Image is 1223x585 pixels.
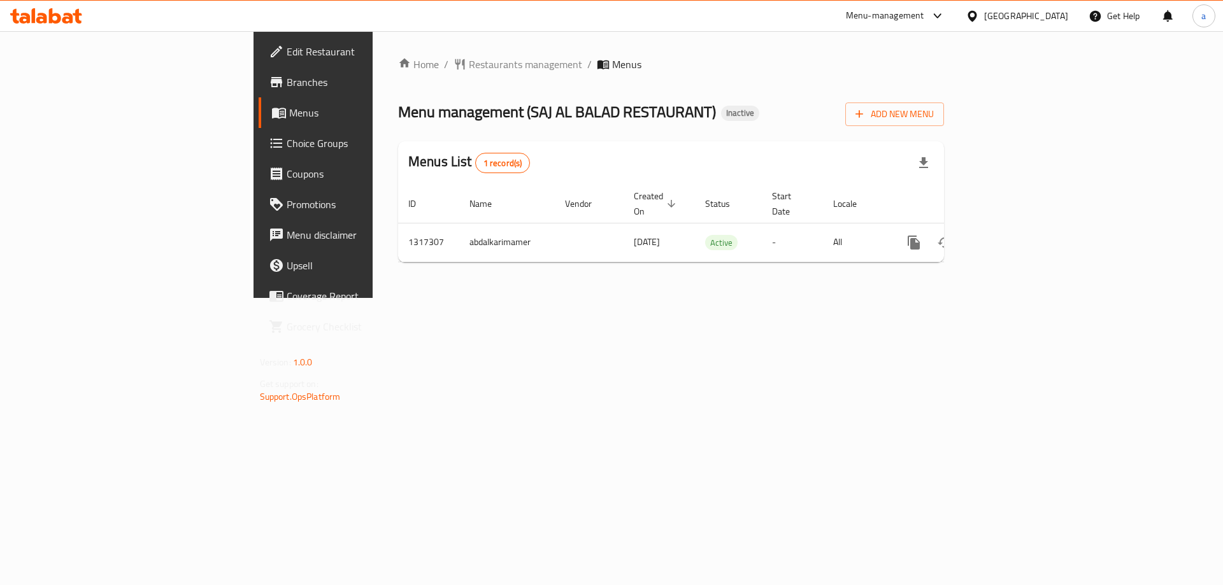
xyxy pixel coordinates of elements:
span: Inactive [721,108,759,118]
button: Add New Menu [845,102,944,126]
span: Grocery Checklist [287,319,448,334]
span: Start Date [772,188,808,219]
a: Coverage Report [259,281,458,311]
div: Total records count [475,153,531,173]
button: more [899,227,929,258]
span: 1 record(s) [476,157,530,169]
h2: Menus List [408,152,530,173]
td: abdalkarimamer [459,223,555,262]
a: Edit Restaurant [259,36,458,67]
a: Menus [259,97,458,128]
span: Menus [289,105,448,120]
span: [DATE] [634,234,660,250]
span: Coverage Report [287,288,448,304]
a: Grocery Checklist [259,311,458,342]
a: Promotions [259,189,458,220]
span: 1.0.0 [293,354,313,370]
span: Vendor [565,196,608,211]
span: Edit Restaurant [287,44,448,59]
div: Inactive [721,106,759,121]
span: Menus [612,57,641,72]
span: Restaurants management [469,57,582,72]
span: Menu management ( SAJ AL BALAD RESTAURANT ) [398,97,716,126]
a: Upsell [259,250,458,281]
li: / [587,57,592,72]
nav: breadcrumb [398,57,944,72]
span: Branches [287,74,448,90]
span: Promotions [287,197,448,212]
span: Name [469,196,508,211]
a: Choice Groups [259,128,458,159]
button: Change Status [929,227,960,258]
span: a [1201,9,1206,23]
td: - [762,223,823,262]
span: Version: [260,354,291,370]
span: Choice Groups [287,136,448,151]
div: Menu-management [846,8,924,24]
a: Coupons [259,159,458,189]
span: Upsell [287,258,448,273]
span: Locale [833,196,873,211]
span: ID [408,196,433,211]
span: Active [705,236,738,250]
th: Actions [889,185,1031,223]
a: Branches [259,67,458,97]
a: Restaurants management [454,57,582,72]
span: Created On [634,188,680,219]
div: [GEOGRAPHIC_DATA] [984,9,1068,23]
a: Support.OpsPlatform [260,388,341,405]
table: enhanced table [398,185,1031,262]
span: Add New Menu [855,106,934,122]
span: Get support on: [260,376,318,392]
span: Coupons [287,166,448,181]
span: Menu disclaimer [287,227,448,243]
td: All [823,223,889,262]
span: Status [705,196,747,211]
div: Active [705,235,738,250]
a: Menu disclaimer [259,220,458,250]
div: Export file [908,148,939,178]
